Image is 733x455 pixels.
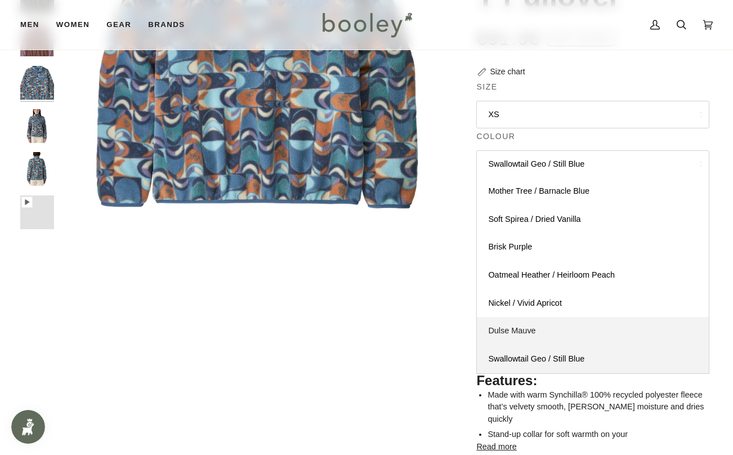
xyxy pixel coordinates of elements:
[477,345,709,373] a: Swallowtail Geo / Still Blue
[477,177,709,206] a: Mother Tree / Barnacle Blue
[476,131,515,142] span: Colour
[20,195,54,229] img: Women's Light Weight Synchilla Snap-T Pullover - Booley Galway
[488,326,535,335] span: Dulse Mauve
[477,261,709,289] a: Oatmeal Heather / Heirloom Peach
[490,66,525,78] div: Size chart
[488,298,562,307] span: Nickel / Vivid Apricot
[488,270,615,279] span: Oatmeal Heather / Heirloom Peach
[477,289,709,318] a: Nickel / Vivid Apricot
[318,8,416,41] img: Booley
[11,410,45,444] iframe: Button to open loyalty program pop-up
[476,150,709,178] button: Swallowtail Geo / Still Blue
[477,233,709,261] a: Brisk Purple
[20,66,54,100] img: Patagonia Women's Lightweight Synchilla Snap-T Pullover Swallowtail Geo / Still Blue - Booley Galway
[488,429,709,441] li: Stand-up collar for soft warmth on your
[477,317,709,345] a: Dulse Mauve
[56,19,90,30] span: Women
[488,242,532,251] span: Brisk Purple
[20,19,39,30] span: Men
[488,215,580,224] span: Soft Spirea / Dried Vanilla
[477,206,709,234] a: Soft Spirea / Dried Vanilla
[20,152,54,186] img: Patagonia Women's Lightweight Synchilla Snap-T Pullover Swallowtail Geo / Still Blue - Booley Galway
[20,109,54,143] img: Patagonia Women's Lightweight Synchilla Snap-T Pullover Swallowtail Geo / Still Blue - Booley Galway
[476,372,709,389] h2: Features:
[476,101,709,128] button: XS
[488,186,589,195] span: Mother Tree / Barnacle Blue
[476,441,516,453] button: Read more
[488,389,709,426] li: Made with warm Synchilla® 100% recycled polyester fleece that’s velvety smooth, [PERSON_NAME] moi...
[148,19,185,30] span: Brands
[476,81,497,93] span: Size
[488,354,584,363] span: Swallowtail Geo / Still Blue
[106,19,131,30] span: Gear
